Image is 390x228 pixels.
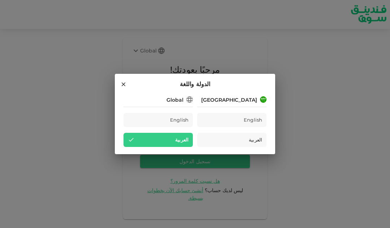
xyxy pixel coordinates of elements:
img: flag-sa.b9a346574cdc8950dd34b50780441f57.svg [260,96,266,103]
div: [GEOGRAPHIC_DATA] [201,96,257,104]
span: العربية [175,136,188,144]
span: الدولة واللغة [180,80,211,89]
span: English [170,116,188,124]
span: العربية [249,136,262,144]
span: English [244,116,262,124]
div: Global [166,96,183,104]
